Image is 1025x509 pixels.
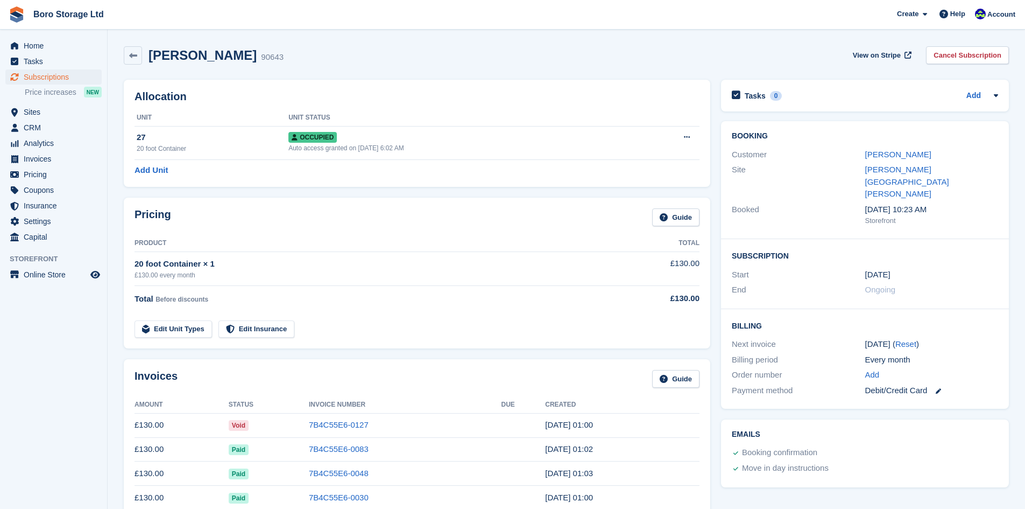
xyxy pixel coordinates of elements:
div: Storefront [865,215,998,226]
img: stora-icon-8386f47178a22dfd0bd8f6a31ec36ba5ce8667c1dd55bd0f319d3a0aa187defe.svg [9,6,25,23]
span: View on Stripe [853,50,901,61]
th: Status [229,396,309,414]
a: menu [5,151,102,166]
td: £130.00 [135,413,229,437]
span: Price increases [25,87,76,97]
a: menu [5,183,102,198]
h2: [PERSON_NAME] [149,48,257,62]
span: Capital [24,229,88,245]
a: menu [5,136,102,151]
a: menu [5,167,102,182]
div: Next invoice [732,338,865,351]
a: 7B4C55E6-0048 [309,469,369,478]
span: Void [229,420,249,431]
a: Edit Unit Types [135,320,212,338]
th: Total [612,235,699,252]
h2: Emails [732,430,998,439]
div: Auto access granted on [DATE] 6:02 AM [288,143,632,153]
a: menu [5,267,102,282]
td: £130.00 [135,462,229,486]
span: Help [950,9,965,19]
h2: Invoices [135,370,178,388]
div: [DATE] 10:23 AM [865,204,998,216]
th: Amount [135,396,229,414]
span: Sites [24,104,88,120]
a: Cancel Subscription [926,46,1009,64]
a: 7B4C55E6-0127 [309,420,369,429]
th: Due [501,396,546,414]
div: Move in day instructions [742,462,829,475]
div: 20 foot Container [137,144,288,154]
div: Start [732,269,865,281]
div: End [732,284,865,296]
h2: Billing [732,320,998,331]
a: menu [5,229,102,245]
span: Pricing [24,167,88,182]
time: 2025-08-14 00:02:43 UTC [545,444,593,454]
div: Billing period [732,354,865,366]
a: Price increases NEW [25,86,102,98]
div: Debit/Credit Card [865,385,998,397]
div: Booked [732,204,865,226]
div: Customer [732,149,865,161]
div: £130.00 [612,292,699,305]
th: Product [135,235,612,252]
div: Every month [865,354,998,366]
time: 2025-06-14 00:00:15 UTC [545,493,593,502]
div: 20 foot Container × 1 [135,258,612,270]
th: Created [545,396,699,414]
a: [PERSON_NAME] [865,150,931,159]
a: menu [5,38,102,53]
a: menu [5,54,102,69]
h2: Subscription [732,250,998,261]
span: Insurance [24,198,88,213]
div: £130.00 every month [135,270,612,280]
a: 7B4C55E6-0030 [309,493,369,502]
div: 90643 [261,51,284,64]
a: Boro Storage Ltd [29,5,108,23]
span: Account [987,9,1015,20]
a: menu [5,69,102,85]
td: £130.00 [612,252,699,285]
a: Add [865,369,880,381]
img: Tobie Hillier [975,9,986,19]
th: Invoice Number [309,396,501,414]
span: Before discounts [155,296,208,303]
h2: Pricing [135,208,171,226]
time: 2025-09-14 00:00:14 UTC [545,420,593,429]
div: NEW [84,87,102,97]
span: CRM [24,120,88,135]
a: menu [5,120,102,135]
td: £130.00 [135,437,229,462]
span: Coupons [24,183,88,198]
a: Add [966,90,981,102]
div: Payment method [732,385,865,397]
span: Online Store [24,267,88,282]
a: menu [5,198,102,213]
a: Edit Insurance [218,320,295,338]
span: Total [135,294,153,303]
div: Order number [732,369,865,381]
th: Unit Status [288,109,632,127]
time: 2025-06-14 00:00:00 UTC [865,269,890,281]
span: Home [24,38,88,53]
span: Paid [229,444,249,455]
div: Site [732,164,865,200]
a: menu [5,104,102,120]
time: 2025-07-14 00:03:40 UTC [545,469,593,478]
span: Paid [229,469,249,479]
a: Add Unit [135,164,168,177]
div: 0 [770,91,782,101]
a: Reset [895,339,916,348]
a: menu [5,214,102,229]
span: Analytics [24,136,88,151]
span: Tasks [24,54,88,69]
h2: Booking [732,132,998,141]
h2: Allocation [135,90,699,103]
span: Paid [229,493,249,504]
a: View on Stripe [849,46,914,64]
span: Subscriptions [24,69,88,85]
h2: Tasks [745,91,766,101]
a: Guide [652,370,699,388]
div: Booking confirmation [742,447,817,459]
